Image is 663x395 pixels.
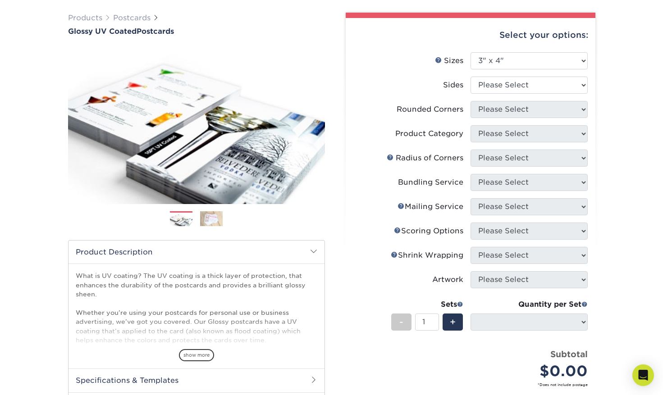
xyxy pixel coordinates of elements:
img: Postcards 02 [200,211,223,227]
div: Quantity per Set [471,299,588,310]
h1: Postcards [68,27,325,36]
a: Products [68,14,102,22]
div: Sets [391,299,463,310]
span: show more [179,349,214,361]
img: Glossy UV Coated 01 [68,36,325,214]
div: Open Intercom Messenger [632,364,654,386]
iframe: Google Customer Reviews [2,368,77,392]
div: Sides [443,80,463,91]
div: Product Category [395,128,463,139]
div: Shrink Wrapping [391,250,463,261]
a: Glossy UV CoatedPostcards [68,27,325,36]
img: Postcards 01 [170,212,192,227]
div: Bundling Service [398,177,463,188]
div: $0.00 [477,360,588,382]
div: Rounded Corners [397,104,463,115]
span: + [450,315,456,329]
a: Postcards [113,14,151,22]
small: *Does not include postage [360,382,588,387]
div: Radius of Corners [387,153,463,163]
h2: Specifications & Templates [69,368,325,392]
div: Scoring Options [394,226,463,236]
h2: Product Description [69,241,325,263]
div: Artwork [432,274,463,285]
span: Glossy UV Coated [68,27,137,36]
span: - [399,315,403,329]
div: Sizes [435,55,463,66]
div: Mailing Service [398,201,463,212]
strong: Subtotal [550,349,588,359]
div: Select your options: [353,18,588,52]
